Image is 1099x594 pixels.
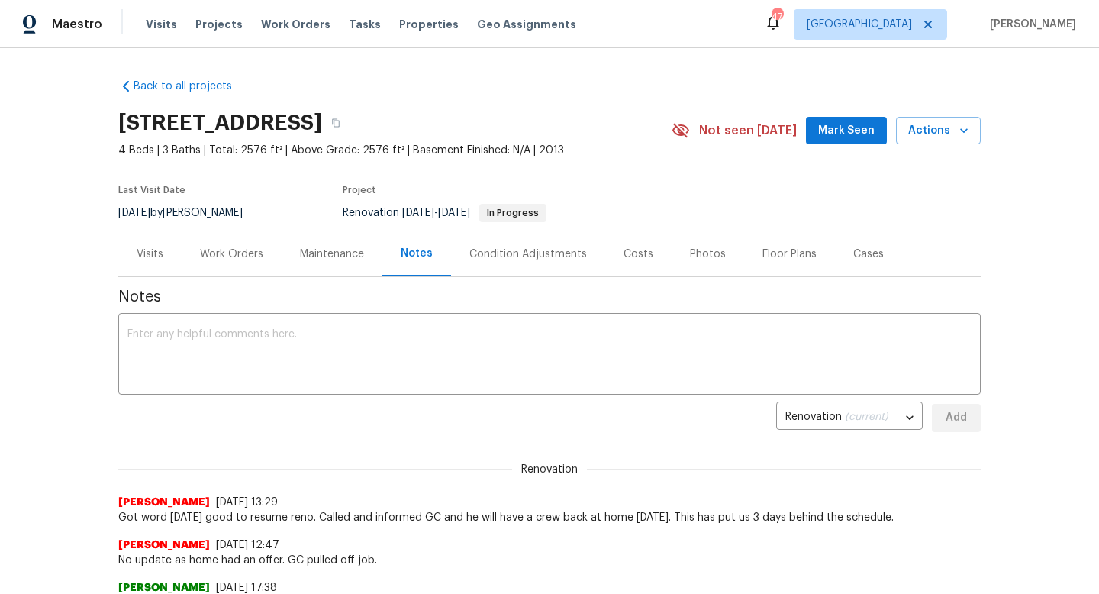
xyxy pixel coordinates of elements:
[908,121,968,140] span: Actions
[512,462,587,477] span: Renovation
[853,247,884,262] div: Cases
[118,510,981,525] span: Got word [DATE] good to resume reno. Called and informed GC and he will have a crew back at home ...
[216,583,277,593] span: [DATE] 17:38
[216,540,279,550] span: [DATE] 12:47
[343,186,376,195] span: Project
[438,208,470,218] span: [DATE]
[690,247,726,262] div: Photos
[481,208,545,218] span: In Progress
[896,117,981,145] button: Actions
[118,289,981,305] span: Notes
[118,538,210,553] span: [PERSON_NAME]
[477,17,576,32] span: Geo Assignments
[137,247,163,262] div: Visits
[772,9,782,24] div: 47
[343,208,546,218] span: Renovation
[118,204,261,222] div: by [PERSON_NAME]
[402,208,470,218] span: -
[200,247,263,262] div: Work Orders
[146,17,177,32] span: Visits
[349,19,381,30] span: Tasks
[261,17,330,32] span: Work Orders
[300,247,364,262] div: Maintenance
[322,109,350,137] button: Copy Address
[806,117,887,145] button: Mark Seen
[984,17,1076,32] span: [PERSON_NAME]
[195,17,243,32] span: Projects
[624,247,653,262] div: Costs
[818,121,875,140] span: Mark Seen
[118,115,322,131] h2: [STREET_ADDRESS]
[401,246,433,261] div: Notes
[118,208,150,218] span: [DATE]
[762,247,817,262] div: Floor Plans
[118,495,210,510] span: [PERSON_NAME]
[118,79,265,94] a: Back to all projects
[399,17,459,32] span: Properties
[216,497,278,508] span: [DATE] 13:29
[402,208,434,218] span: [DATE]
[699,123,797,138] span: Not seen [DATE]
[469,247,587,262] div: Condition Adjustments
[52,17,102,32] span: Maestro
[118,186,185,195] span: Last Visit Date
[845,412,888,422] span: (current)
[118,553,981,568] span: No update as home had an offer. GC pulled off job.
[118,143,672,158] span: 4 Beds | 3 Baths | Total: 2576 ft² | Above Grade: 2576 ft² | Basement Finished: N/A | 2013
[776,399,923,437] div: Renovation (current)
[807,17,912,32] span: [GEOGRAPHIC_DATA]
